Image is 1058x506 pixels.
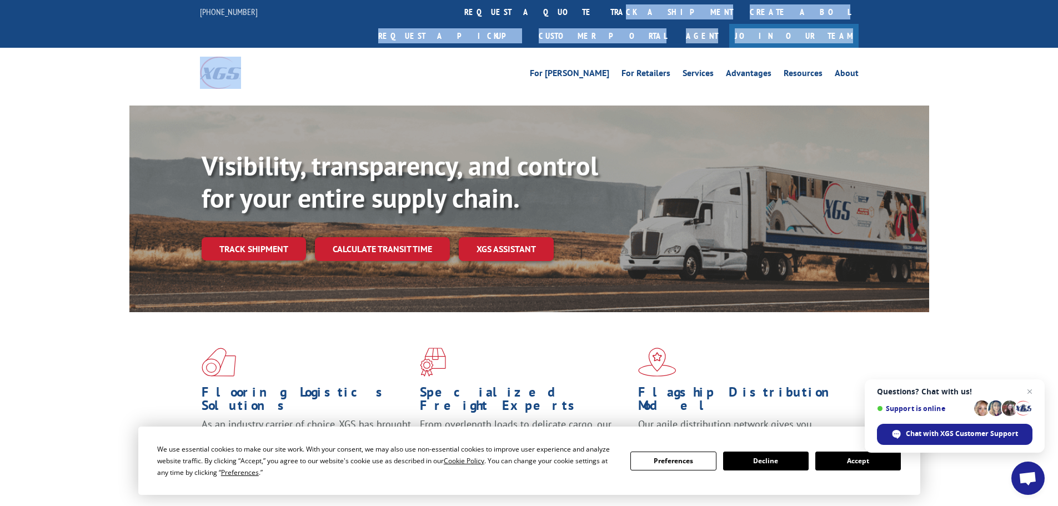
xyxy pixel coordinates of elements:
[420,385,630,418] h1: Specialized Freight Experts
[200,6,258,17] a: [PHONE_NUMBER]
[906,429,1018,439] span: Chat with XGS Customer Support
[638,385,848,418] h1: Flagship Distribution Model
[370,24,530,48] a: Request a pickup
[459,237,554,261] a: XGS ASSISTANT
[420,348,446,377] img: xgs-icon-focused-on-flooring-red
[202,148,598,215] b: Visibility, transparency, and control for your entire supply chain.
[835,69,859,81] a: About
[530,24,675,48] a: Customer Portal
[157,443,617,478] div: We use essential cookies to make our site work. With your consent, we may also use non-essential ...
[138,427,920,495] div: Cookie Consent Prompt
[815,452,901,470] button: Accept
[877,404,970,413] span: Support is online
[444,456,484,465] span: Cookie Policy
[530,69,609,81] a: For [PERSON_NAME]
[877,387,1032,396] span: Questions? Chat with us!
[723,452,809,470] button: Decline
[638,348,676,377] img: xgs-icon-flagship-distribution-model-red
[784,69,823,81] a: Resources
[729,24,859,48] a: Join Our Team
[638,418,843,444] span: Our agile distribution network gives you nationwide inventory management on demand.
[1023,385,1036,398] span: Close chat
[202,237,306,260] a: Track shipment
[621,69,670,81] a: For Retailers
[683,69,714,81] a: Services
[420,418,630,467] p: From overlength loads to delicate cargo, our experienced staff knows the best way to move your fr...
[630,452,716,470] button: Preferences
[1011,462,1045,495] div: Open chat
[877,424,1032,445] div: Chat with XGS Customer Support
[726,69,771,81] a: Advantages
[221,468,259,477] span: Preferences
[675,24,729,48] a: Agent
[315,237,450,261] a: Calculate transit time
[202,348,236,377] img: xgs-icon-total-supply-chain-intelligence-red
[202,418,411,457] span: As an industry carrier of choice, XGS has brought innovation and dedication to flooring logistics...
[202,385,412,418] h1: Flooring Logistics Solutions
